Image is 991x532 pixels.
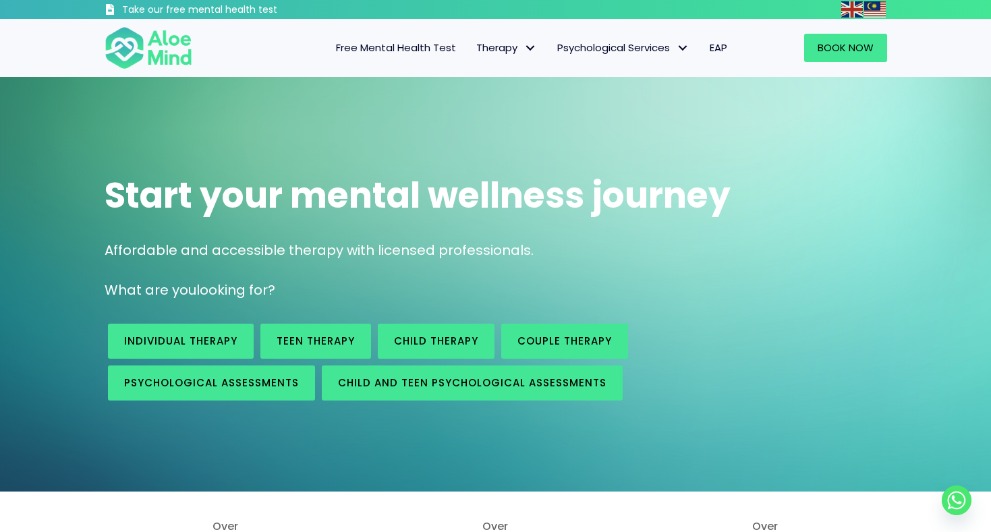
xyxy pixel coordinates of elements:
a: Child Therapy [378,324,494,359]
a: Child and Teen Psychological assessments [322,365,623,401]
span: Child Therapy [394,334,478,348]
a: TherapyTherapy: submenu [466,34,547,62]
a: Malay [864,1,887,17]
img: ms [864,1,886,18]
span: Teen Therapy [277,334,355,348]
a: Book Now [804,34,887,62]
a: Teen Therapy [260,324,371,359]
a: Couple therapy [501,324,628,359]
a: Whatsapp [942,485,971,515]
img: Aloe mind Logo [105,26,192,70]
h3: Take our free mental health test [122,3,349,17]
span: What are you [105,280,196,299]
span: EAP [710,40,727,55]
span: Child and Teen Psychological assessments [338,376,606,390]
a: English [841,1,864,17]
span: Therapy [476,40,537,55]
nav: Menu [210,34,737,62]
span: Free Mental Health Test [336,40,456,55]
a: Free Mental Health Test [326,34,466,62]
a: Take our free mental health test [105,3,349,19]
p: Affordable and accessible therapy with licensed professionals. [105,241,887,260]
a: EAP [700,34,737,62]
span: Couple therapy [517,334,612,348]
span: Therapy: submenu [521,38,540,58]
a: Psychological assessments [108,365,315,401]
img: en [841,1,863,18]
span: looking for? [196,280,275,299]
a: Individual therapy [108,324,254,359]
span: Psychological Services [557,40,689,55]
a: Psychological ServicesPsychological Services: submenu [547,34,700,62]
span: Individual therapy [124,334,237,348]
span: Psychological Services: submenu [673,38,693,58]
span: Start your mental wellness journey [105,171,731,220]
span: Psychological assessments [124,376,299,390]
span: Book Now [818,40,874,55]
